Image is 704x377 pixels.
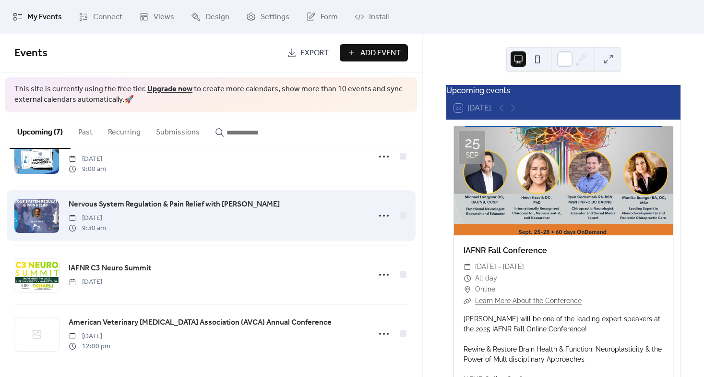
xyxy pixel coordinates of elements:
[69,213,106,223] span: [DATE]
[69,317,332,328] span: American Veterinary [MEDICAL_DATA] Association (AVCA) Annual Conference
[300,48,329,59] span: Export
[100,112,148,148] button: Recurring
[10,112,71,149] button: Upcoming (7)
[69,198,280,211] a: Nervous System Regulation & Pain Relief with [PERSON_NAME]
[465,152,478,159] div: Sep
[464,284,471,295] div: ​
[464,261,471,273] div: ​
[239,4,297,30] a: Settings
[69,331,110,341] span: [DATE]
[69,262,151,275] a: IAFNR C3 Neuro Summit
[446,85,680,97] div: Upcoming events
[340,44,408,61] button: Add Event
[205,12,229,23] span: Design
[69,277,102,287] span: [DATE]
[147,82,192,97] a: Upgrade now
[69,164,106,174] span: 9:00 am
[369,12,389,23] span: Install
[321,12,338,23] span: Form
[71,112,100,148] button: Past
[184,4,237,30] a: Design
[69,316,332,329] a: American Veterinary [MEDICAL_DATA] Association (AVCA) Annual Conference
[27,12,62,23] span: My Events
[280,44,336,61] a: Export
[154,12,174,23] span: Views
[14,84,408,106] span: This site is currently using the free tier. to create more calendars, show more than 10 events an...
[464,246,547,255] a: IAFNR Fall Conference
[475,297,582,304] a: Learn More About the Conference
[347,4,396,30] a: Install
[475,261,524,273] span: [DATE] - [DATE]
[93,12,122,23] span: Connect
[464,295,471,307] div: ​
[299,4,345,30] a: Form
[464,273,471,284] div: ​
[261,12,289,23] span: Settings
[69,154,106,164] span: [DATE]
[14,43,48,64] span: Events
[475,273,497,284] span: All day
[69,199,280,210] span: Nervous System Regulation & Pain Relief with [PERSON_NAME]
[72,4,130,30] a: Connect
[465,135,480,150] div: 25
[148,112,207,148] button: Submissions
[360,48,401,59] span: Add Event
[132,4,181,30] a: Views
[6,4,69,30] a: My Events
[475,284,495,295] span: Online
[69,223,106,233] span: 9:30 am
[69,341,110,352] span: 12:00 pm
